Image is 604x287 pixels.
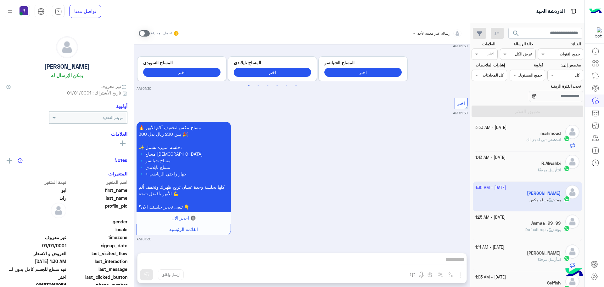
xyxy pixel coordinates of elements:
[324,59,402,66] p: المساج الشياتسو
[55,8,62,15] img: tab
[547,280,561,286] h5: Selfish
[20,6,28,15] img: userImage
[555,137,561,142] span: انت
[548,62,581,68] label: مخصص إلى:
[472,106,583,117] button: تطبيق الفلاتر
[565,125,579,139] img: defaultAdmin.png
[283,83,290,89] button: 5 of 3
[589,5,602,18] img: Logo
[541,161,561,166] h5: R.Alwahbi
[68,203,128,217] span: profile_pic
[417,31,450,36] span: رسالة غير معينة لأحد
[51,203,66,218] img: defaultAdmin.png
[565,244,579,259] img: defaultAdmin.png
[540,131,561,136] h5: mahmoud
[6,226,66,233] span: null
[510,83,581,89] label: تحديد الفترة الزمنية
[457,100,465,106] span: اختر
[531,221,561,226] h5: Asmaa_99_99
[171,215,196,221] span: 🔘 احجز الآن
[115,157,127,163] h6: Notes
[527,250,561,256] h5: Mozammel Ahmed
[255,83,261,89] button: 2 of 3
[538,168,557,172] span: أرسل مرفقًا
[44,63,90,70] h5: [PERSON_NAME]
[538,257,557,262] span: أرسل مرفقًا
[158,269,184,280] button: ارسل واغلق
[68,187,128,193] span: first_name
[563,262,585,284] img: hulul-logo.png
[6,258,66,265] span: 2025-10-14T22:30:21.915Z
[565,215,579,229] img: defaultAdmin.png
[68,218,128,225] span: gender
[501,41,533,47] label: حالة الرسالة
[6,266,66,273] span: فيه مساج للجسم كامل بدون استثنى
[564,165,570,172] img: WhatsApp
[246,83,252,89] button: 1 of 3
[6,8,14,15] img: profile
[68,226,128,233] span: locale
[539,41,581,47] label: القناة:
[18,158,23,163] img: notes
[68,242,128,249] span: signup_date
[56,37,78,58] img: defaultAdmin.png
[590,27,602,39] img: 322853014244696
[234,68,311,77] button: اختر
[557,257,561,262] span: انت
[69,5,101,18] a: تواصل معنا
[6,179,66,186] span: قيمة المتغير
[6,274,66,280] span: اختر
[324,68,402,77] button: اختر
[564,135,570,142] img: WhatsApp
[488,50,495,58] div: اختر
[475,125,506,131] small: [DATE] - 3:30 AM
[564,255,570,261] img: WhatsApp
[265,83,271,89] button: 3 of 3
[554,137,561,142] b: :
[137,237,151,242] small: 01:30 AM
[6,250,66,257] span: العروض و الاسعار
[554,227,561,232] span: بوت
[565,155,579,169] img: defaultAdmin.png
[68,234,128,241] span: timezone
[472,41,495,47] label: العلامات
[557,168,561,172] span: انت
[526,137,554,142] span: متي تبي احجز لك
[103,115,124,120] b: لم يتم التحديد
[569,7,577,15] img: tab
[108,171,127,176] h6: المتغيرات
[564,225,570,232] img: WhatsApp
[68,258,128,265] span: last_interaction
[7,158,12,164] img: add
[6,218,66,225] span: null
[137,86,151,91] small: 01:30 AM
[51,72,83,78] h6: يمكن الإرسال له
[453,111,468,116] small: 01:30 AM
[68,179,128,186] span: اسم المتغير
[143,59,221,66] p: المساج السويدي
[143,68,221,77] button: اختر
[52,5,64,18] a: tab
[6,195,66,201] span: رايد
[293,83,299,89] button: 6 of 3
[234,59,311,66] p: المساج تايلاندي
[472,62,505,68] label: إشارات الملاحظات
[67,89,121,96] span: تاريخ الأشتراك : 01/01/0001
[68,195,128,201] span: last_name
[6,242,66,249] span: 0001-01-01T00:00:00Z
[116,103,127,109] h6: أولوية
[475,215,506,221] small: [DATE] - 1:25 AM
[525,227,553,232] span: Default reply
[6,131,127,137] h6: العلامات
[6,234,66,241] span: غير معروف
[100,83,127,89] span: غير معروف
[508,28,524,41] button: search
[37,8,45,15] img: tab
[6,187,66,193] span: ابو
[453,43,468,49] small: 01:30 AM
[137,122,231,212] p: 15/10/2025, 1:30 AM
[68,274,128,280] span: last_clicked_button
[68,266,128,273] span: last_message
[553,227,561,232] b: :
[510,62,543,68] label: أولوية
